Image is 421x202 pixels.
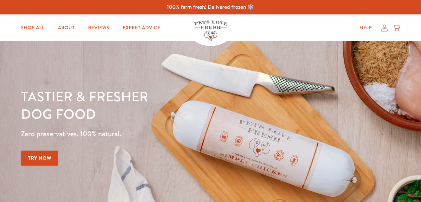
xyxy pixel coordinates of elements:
[53,21,80,35] a: About
[118,21,166,35] a: Expert Advice
[21,128,274,140] p: Zero preservatives. 100% natural.
[16,21,50,35] a: Shop All
[21,151,59,166] a: Try Now
[21,88,274,122] h1: Tastier & fresher dog food
[194,20,227,41] img: Pets Love Fresh
[83,21,115,35] a: Reviews
[354,21,377,35] a: Help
